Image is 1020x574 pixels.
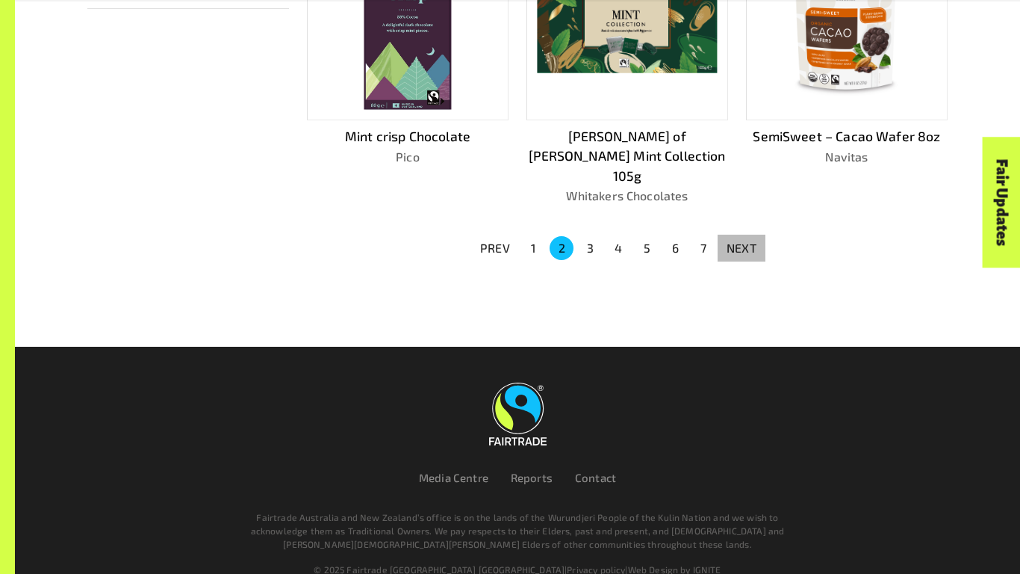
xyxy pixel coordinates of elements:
p: Navitas [746,148,948,166]
p: Mint crisp Chocolate [307,126,509,146]
p: Fairtrade Australia and New Zealand’s office is on the lands of the Wurundjeri People of the Kuli... [247,510,788,551]
button: Go to page 5 [635,236,659,260]
button: page 2 [550,236,573,260]
button: Go to page 7 [691,236,715,260]
a: Media Centre [419,471,488,484]
p: Whitakers Chocolates [526,187,728,205]
p: SemiSweet – Cacao Wafer 8oz [746,126,948,146]
button: NEXT [718,235,765,262]
button: Go to page 1 [521,236,545,260]
img: Fairtrade Australia New Zealand logo [489,383,547,445]
a: Reports [511,471,553,484]
p: PREV [480,239,510,257]
button: Go to page 4 [606,236,630,260]
nav: pagination navigation [471,235,765,262]
p: [PERSON_NAME] of [PERSON_NAME] Mint Collection 105g [526,126,728,185]
a: Contact [575,471,616,484]
p: Pico [307,148,509,166]
button: Go to page 3 [578,236,602,260]
button: PREV [471,235,519,262]
p: NEXT [727,239,756,257]
button: Go to page 6 [663,236,687,260]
